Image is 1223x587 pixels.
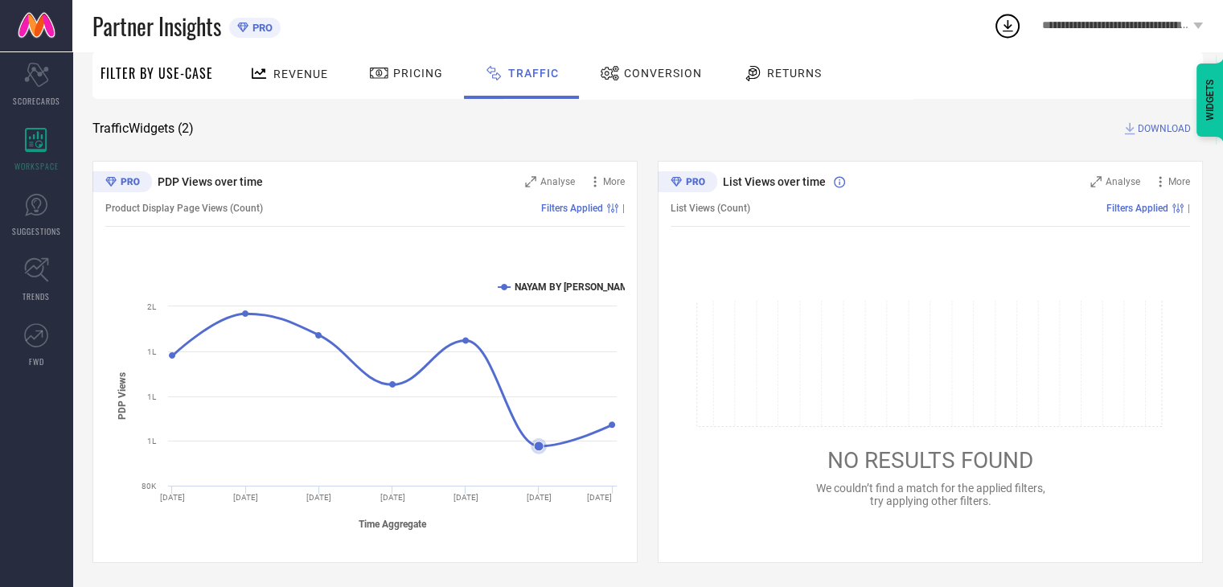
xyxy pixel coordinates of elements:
[12,225,61,237] span: SUGGESTIONS
[816,482,1045,507] span: We couldn’t find a match for the applied filters, try applying other filters.
[158,175,263,188] span: PDP Views over time
[671,203,750,214] span: List Views (Count)
[233,493,258,502] text: [DATE]
[723,175,826,188] span: List Views over time
[1106,176,1140,187] span: Analyse
[101,64,213,83] span: Filter By Use-Case
[393,67,443,80] span: Pricing
[147,302,157,311] text: 2L
[453,493,478,502] text: [DATE]
[587,493,612,502] text: [DATE]
[1168,176,1190,187] span: More
[92,171,152,195] div: Premium
[658,171,717,195] div: Premium
[147,392,157,401] text: 1L
[767,67,822,80] span: Returns
[92,10,221,43] span: Partner Insights
[359,519,427,530] tspan: Time Aggregate
[827,447,1033,474] span: NO RESULTS FOUND
[147,437,157,445] text: 1L
[527,493,552,502] text: [DATE]
[13,95,60,107] span: SCORECARDS
[14,160,59,172] span: WORKSPACE
[380,493,405,502] text: [DATE]
[624,67,702,80] span: Conversion
[603,176,625,187] span: More
[622,203,625,214] span: |
[23,290,50,302] span: TRENDS
[515,281,637,293] text: NAYAM BY [PERSON_NAME]
[147,347,157,356] text: 1L
[508,67,559,80] span: Traffic
[142,482,157,491] text: 80K
[1106,203,1168,214] span: Filters Applied
[541,203,603,214] span: Filters Applied
[248,22,273,34] span: PRO
[525,176,536,187] svg: Zoom
[993,11,1022,40] div: Open download list
[160,493,185,502] text: [DATE]
[273,68,328,80] span: Revenue
[1188,203,1190,214] span: |
[105,203,263,214] span: Product Display Page Views (Count)
[540,176,575,187] span: Analyse
[1090,176,1102,187] svg: Zoom
[306,493,331,502] text: [DATE]
[117,372,128,420] tspan: PDP Views
[29,355,44,367] span: FWD
[1138,121,1191,137] span: DOWNLOAD
[92,121,194,137] span: Traffic Widgets ( 2 )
